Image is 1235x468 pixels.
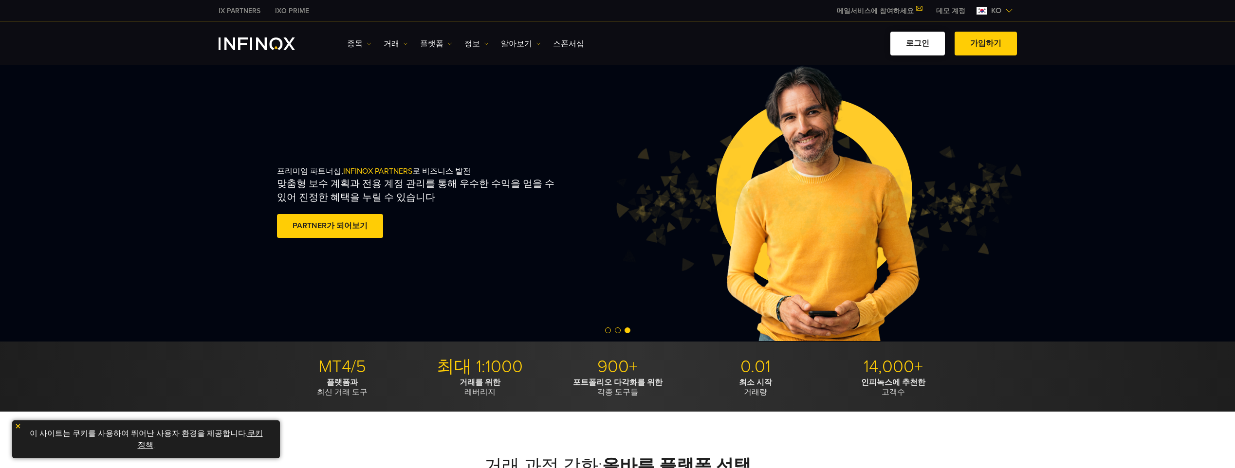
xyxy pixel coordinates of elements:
a: 메일서비스에 참여하세요 [829,7,929,15]
p: 맞춤형 보수 계획과 전용 계정 관리를 통해 우수한 수익을 얻을 수 있어 진정한 혜택을 누릴 수 있습니다 [277,177,566,204]
a: INFINOX [211,6,268,16]
p: 최대 1:1000 [415,356,545,378]
p: MT4/5 [277,356,407,378]
strong: 플랫폼과 [327,378,358,387]
span: Go to slide 3 [625,327,630,333]
a: 거래 [384,38,408,50]
strong: 거래를 위한 [460,378,500,387]
p: 최신 거래 도구 [277,378,407,397]
p: 900+ [553,356,683,378]
a: 로그인 [890,32,945,55]
p: 14,000+ [828,356,959,378]
span: ko [987,5,1005,17]
a: 플랫폼 [420,38,452,50]
img: yellow close icon [15,423,21,430]
a: INFINOX Logo [219,37,318,50]
p: 0.01 [690,356,821,378]
p: 고객수 [828,378,959,397]
p: 레버리지 [415,378,545,397]
div: 프리미엄 파트너십, 로 비즈니스 발전 [277,151,638,256]
a: INFINOX MENU [929,6,973,16]
span: INFINOX PARTNERS [343,166,412,176]
p: 이 사이트는 쿠키를 사용하여 뛰어난 사용자 환경을 제공합니다. . [17,425,275,453]
a: 가입하기 [955,32,1017,55]
a: 종목 [347,38,371,50]
span: Go to slide 1 [605,327,611,333]
a: 스폰서십 [553,38,584,50]
strong: 포트폴리오 다각화를 위한 [573,378,663,387]
a: 알아보기 [501,38,541,50]
p: 각종 도구들 [553,378,683,397]
a: INFINOX [268,6,316,16]
p: 거래량 [690,378,821,397]
strong: 인피녹스에 추천한 [861,378,925,387]
a: PARTNER가 되어보기 [277,214,383,238]
strong: 최소 시작 [739,378,772,387]
a: 정보 [464,38,489,50]
span: Go to slide 2 [615,327,621,333]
